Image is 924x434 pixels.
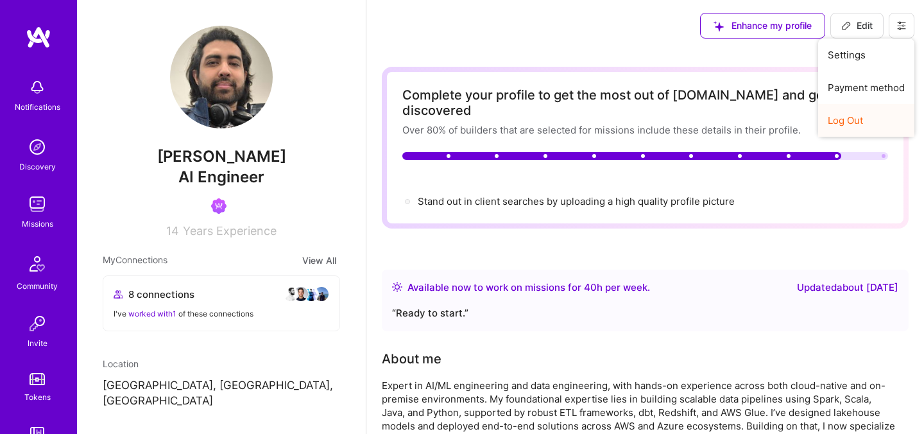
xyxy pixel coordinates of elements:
div: Tokens [24,390,51,404]
span: [PERSON_NAME] [103,147,340,166]
button: Payment method [818,71,914,104]
span: My Connections [103,253,167,268]
div: Over 80% of builders that are selected for missions include these details in their profile. [402,123,888,137]
button: Edit [830,13,884,39]
span: 40 [584,281,597,293]
img: Availability [392,282,402,292]
div: Missions [22,217,53,230]
div: “ Ready to start. ” [392,306,898,321]
img: User Avatar [170,26,273,128]
div: Location [103,357,340,370]
div: Complete your profile to get the most out of [DOMAIN_NAME] and get discovered [402,87,888,118]
button: Log Out [818,104,914,137]
img: teamwork [24,191,50,217]
img: discovery [24,134,50,160]
span: 14 [166,224,179,238]
button: 8 connectionsavataravataravataravatarI've worked with1 of these connections [103,275,340,331]
span: AI Engineer [178,168,264,186]
div: Notifications [15,100,60,114]
img: avatar [314,286,329,302]
div: Community [17,279,58,293]
p: [GEOGRAPHIC_DATA], [GEOGRAPHIC_DATA], [GEOGRAPHIC_DATA] [103,378,340,409]
img: avatar [304,286,319,302]
i: icon Collaborator [114,290,123,299]
button: Settings [818,39,914,71]
img: avatar [283,286,298,302]
button: View All [298,253,340,268]
div: About me [382,349,441,369]
img: logo [26,26,51,49]
img: bell [24,74,50,100]
span: Edit [841,19,873,32]
img: tokens [30,373,45,385]
div: Available now to work on missions for h per week . [407,280,650,295]
img: Community [22,248,53,279]
div: Invite [28,336,47,350]
img: Invite [24,311,50,336]
span: Years Experience [183,224,277,238]
div: Updated about [DATE] [797,280,898,295]
div: Discovery [19,160,56,173]
img: Been on Mission [211,198,227,214]
img: avatar [293,286,309,302]
span: 8 connections [128,288,194,301]
div: Stand out in client searches by uploading a high quality profile picture [418,195,735,208]
span: worked with 1 [128,309,176,318]
div: I've of these connections [114,307,329,320]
